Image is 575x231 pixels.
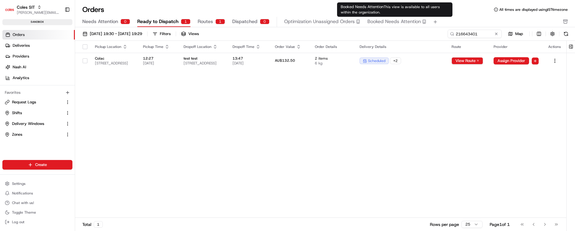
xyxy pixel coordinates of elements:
div: Booked Needs Attention [337,2,452,17]
button: Map [504,30,527,37]
span: Create [35,162,47,167]
span: Zones [12,132,22,137]
div: 1 [94,221,103,228]
button: Coles SITColes SIT[PERSON_NAME][EMAIL_ADDRESS][PERSON_NAME][PERSON_NAME][DOMAIN_NAME] [2,2,62,17]
div: Delivery Details [360,44,442,49]
button: Filters [150,30,173,38]
span: 6 kg [315,61,350,66]
button: [DATE] 19:30 - [DATE] 19:29 [80,30,145,38]
div: Total [82,221,103,228]
a: Request Logs [5,99,63,105]
div: 0 [120,19,130,24]
button: Chat with us! [2,199,72,207]
button: View Route [452,57,483,64]
span: Map [515,31,523,37]
button: Assign Provider [494,57,529,64]
input: Type to search [448,30,502,38]
div: Order Details [315,44,350,49]
span: Request Logs [12,99,36,105]
div: Dropoff Location [184,44,223,49]
span: Dispatched [232,18,257,25]
div: Dropoff Time [233,44,265,49]
button: Zones [2,130,72,139]
span: Chat with us! [12,200,34,205]
span: [DATE] [143,61,174,66]
span: All times are displayed using IST timezone [499,7,568,12]
div: Page 1 of 1 [490,221,510,227]
div: Route [452,44,484,49]
span: [DATE] 19:30 - [DATE] 19:29 [90,31,142,37]
span: AU$132.50 [275,58,295,63]
a: Zones [5,132,63,137]
span: This view is available to all users within the organization. [341,4,440,15]
span: [STREET_ADDRESS] [184,61,223,66]
div: sandbox [2,19,72,25]
span: Toggle Theme [12,210,36,215]
button: Refresh [562,30,570,38]
span: Settings [12,181,26,186]
div: Pickup Time [143,44,174,49]
span: [STREET_ADDRESS] [95,61,133,66]
h1: Orders [82,5,104,14]
span: Log out [12,220,24,224]
p: Rows per page [430,221,459,227]
button: Coles SIT [17,4,35,10]
button: Toggle Theme [2,208,72,217]
button: Request Logs [2,97,72,107]
div: Provider [494,44,539,49]
div: Actions [548,44,561,49]
a: Shifts [5,110,63,116]
span: Needs Attention [82,18,118,25]
span: 13:47 [233,56,265,61]
div: 1 [215,19,225,24]
span: Nash AI [13,64,26,70]
span: Deliveries [13,43,30,48]
span: Orders [13,32,25,37]
span: Analytics [13,75,29,81]
a: Nash AI [2,62,75,72]
a: Delivery Windows [5,121,63,126]
div: 0 [260,19,269,24]
a: Analytics [2,73,75,83]
img: Coles SIT [5,5,14,14]
button: Notifications [2,189,72,197]
span: Delivery Windows [12,121,44,126]
span: 2 items [315,56,350,61]
span: Routes [198,18,213,25]
button: Create [2,160,72,170]
button: [PERSON_NAME][EMAIL_ADDRESS][PERSON_NAME][PERSON_NAME][DOMAIN_NAME] [17,10,60,15]
div: 1 [181,19,190,24]
button: Shifts [2,108,72,118]
div: Order Value [275,44,306,49]
div: Favorites [2,88,72,97]
span: scheduled [368,58,385,63]
a: Orders [2,30,75,40]
button: Delivery Windows [2,119,72,129]
button: Settings [2,179,72,188]
span: Views [188,31,199,37]
div: Filters [160,31,171,37]
a: Providers [2,52,75,61]
span: Optimization Unassigned Orders [284,18,355,25]
span: Shifts [12,110,22,116]
span: Booked Needs Attention [367,18,421,25]
span: Ready to Dispatch [137,18,178,25]
span: [DATE] [233,61,265,66]
div: Pickup Location [95,44,133,49]
a: Deliveries [2,41,75,50]
span: Providers [13,54,29,59]
button: Views [178,30,202,38]
span: test test [184,56,223,61]
button: Log out [2,218,72,226]
span: 12:27 [143,56,174,61]
span: Colac [95,56,133,61]
div: + 2 [390,58,401,64]
span: Notifications [12,191,33,196]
